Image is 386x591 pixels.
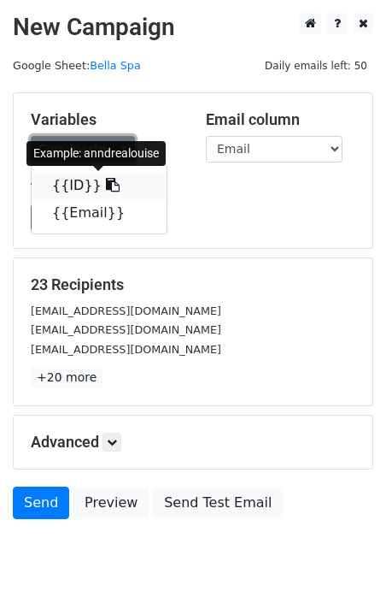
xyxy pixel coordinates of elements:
[31,323,221,336] small: [EMAIL_ADDRESS][DOMAIN_NAME]
[13,13,373,42] h2: New Campaign
[301,509,386,591] div: 聊天小组件
[206,110,355,129] h5: Email column
[90,59,141,72] a: Bella Spa
[73,487,149,519] a: Preview
[301,509,386,591] iframe: Chat Widget
[31,343,221,356] small: [EMAIL_ADDRESS][DOMAIN_NAME]
[259,56,373,75] span: Daily emails left: 50
[31,275,355,294] h5: 23 Recipients
[259,59,373,72] a: Daily emails left: 50
[26,141,166,166] div: Example: anndrealouise
[153,487,283,519] a: Send Test Email
[31,110,180,129] h5: Variables
[31,433,355,452] h5: Advanced
[32,199,167,227] a: {{Email}}
[13,59,141,72] small: Google Sheet:
[31,304,221,317] small: [EMAIL_ADDRESS][DOMAIN_NAME]
[32,172,167,199] a: {{ID}}
[31,367,102,388] a: +20 more
[13,487,69,519] a: Send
